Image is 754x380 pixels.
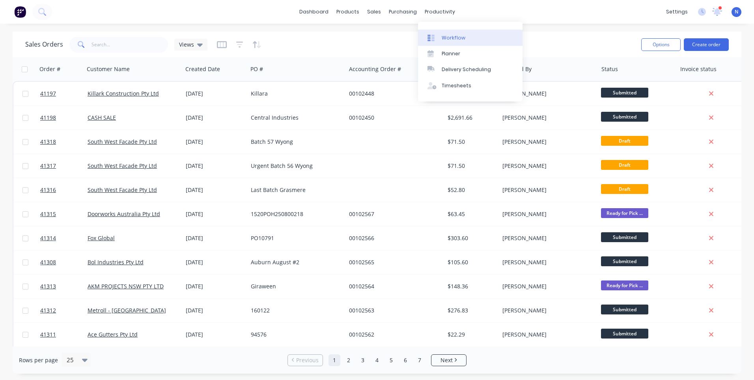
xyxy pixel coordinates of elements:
div: 94576 [251,331,338,339]
div: 00102562 [349,331,437,339]
div: settings [662,6,692,18]
h1: Sales Orders [25,41,63,48]
div: [PERSON_NAME] [502,234,590,242]
div: 00102567 [349,210,437,218]
div: $71.50 [448,162,494,170]
div: Batch 57 Wyong [251,138,338,146]
div: Killara [251,90,338,98]
span: 41314 [40,234,56,242]
span: Submitted [601,88,648,98]
span: 41315 [40,210,56,218]
a: 41311 [40,323,88,346]
a: Fox Global [88,234,115,242]
span: 41312 [40,307,56,314]
div: Accounting Order # [349,65,401,73]
span: 41308 [40,258,56,266]
div: 00102450 [349,114,437,122]
a: South West Facade Pty Ltd [88,162,157,169]
div: $63.45 [448,210,494,218]
a: Page 2 [343,354,355,366]
div: Created Date [185,65,220,73]
span: 41198 [40,114,56,122]
span: Ready for Pick ... [601,208,648,218]
a: 41198 [40,106,88,130]
div: [PERSON_NAME] [502,307,590,314]
a: Bol Industries Pty Ltd [88,258,144,266]
div: Giraween [251,282,338,290]
div: [PERSON_NAME] [502,90,590,98]
ul: Pagination [284,354,470,366]
span: 41197 [40,90,56,98]
a: Workflow [418,30,523,45]
span: 41316 [40,186,56,194]
div: PO # [250,65,263,73]
a: 41317 [40,154,88,178]
div: [DATE] [186,234,244,242]
div: 1520POH250800218 [251,210,338,218]
div: Timesheets [442,82,471,89]
div: [PERSON_NAME] [502,331,590,339]
span: Ready for Pick ... [601,280,648,290]
div: 00102566 [349,234,437,242]
div: Planner [442,50,460,57]
a: 41313 [40,275,88,298]
span: 41313 [40,282,56,290]
div: purchasing [385,6,421,18]
a: Doorworks Australia Pty Ltd [88,210,160,218]
span: Submitted [601,232,648,242]
div: $148.36 [448,282,494,290]
div: [DATE] [186,162,244,170]
div: [PERSON_NAME] [502,282,590,290]
div: Auburn August #2 [251,258,338,266]
div: [DATE] [186,258,244,266]
div: [DATE] [186,186,244,194]
a: Page 3 [357,354,369,366]
span: Next [440,356,453,364]
div: $52.80 [448,186,494,194]
span: Submitted [601,112,648,122]
div: Central Industries [251,114,338,122]
a: Page 1 is your current page [328,354,340,366]
button: Create order [684,38,729,51]
a: Next page [431,356,466,364]
div: [DATE] [186,282,244,290]
a: Page 5 [385,354,397,366]
a: South West Facade Pty Ltd [88,186,157,194]
div: 00102563 [349,307,437,314]
div: $303.60 [448,234,494,242]
div: $105.60 [448,258,494,266]
span: Rows per page [19,356,58,364]
div: [DATE] [186,90,244,98]
a: 41315 [40,202,88,226]
div: [PERSON_NAME] [502,258,590,266]
div: [DATE] [186,331,244,339]
input: Search... [91,37,168,53]
div: Status [601,65,618,73]
a: 41316 [40,178,88,202]
div: sales [363,6,385,18]
div: products [332,6,363,18]
div: 160122 [251,307,338,314]
span: Submitted [601,329,648,339]
a: Page 7 [414,354,426,366]
a: Planner [418,46,523,62]
div: Urgent Batch 56 Wyong [251,162,338,170]
div: 00102564 [349,282,437,290]
span: Draft [601,160,648,170]
a: Page 4 [371,354,383,366]
span: Submitted [601,256,648,266]
span: N [735,8,738,15]
div: Delivery Scheduling [442,66,491,73]
a: 41314 [40,226,88,250]
a: Metroll - [GEOGRAPHIC_DATA] [88,307,166,314]
div: [DATE] [186,114,244,122]
a: Previous page [288,356,323,364]
a: Ace Gutters Pty Ltd [88,331,138,338]
div: Order # [39,65,60,73]
div: productivity [421,6,459,18]
div: $276.83 [448,307,494,314]
span: Submitted [601,305,648,314]
button: Options [641,38,681,51]
div: 00102448 [349,90,437,98]
div: Workflow [442,34,465,41]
